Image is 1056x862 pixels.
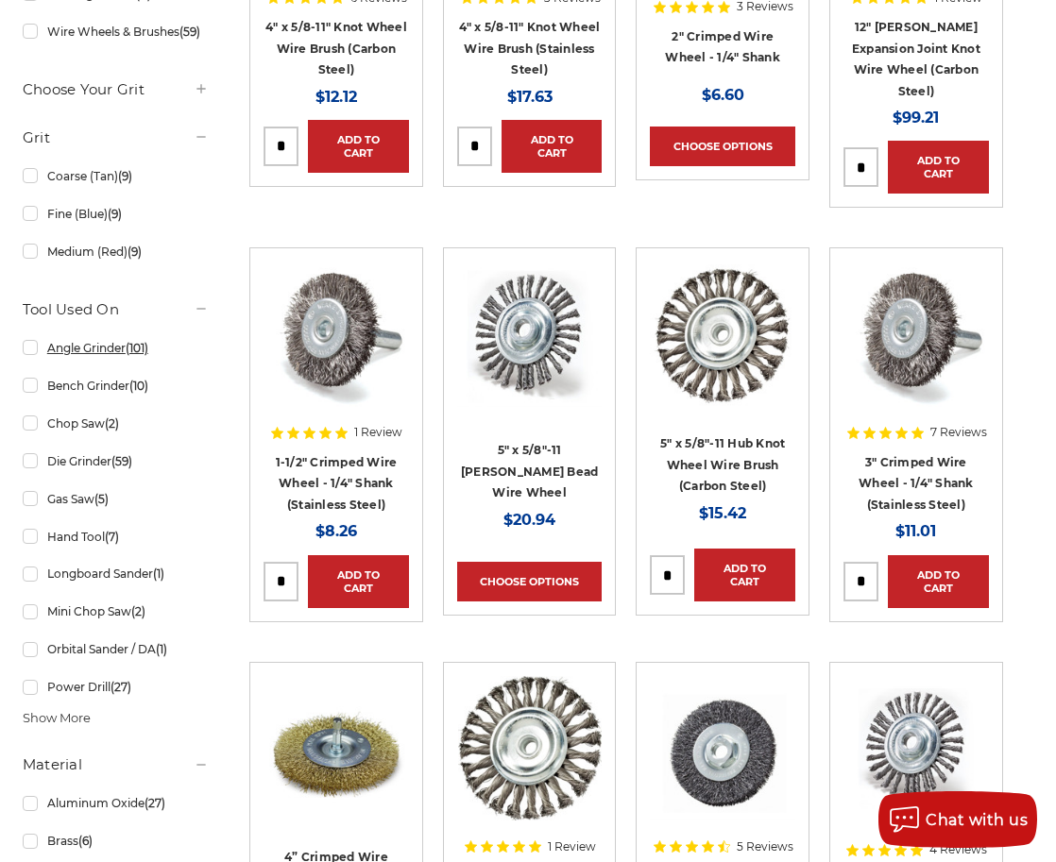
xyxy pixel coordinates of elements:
[929,844,987,855] span: 4 Reviews
[502,120,603,173] a: Add to Cart
[128,245,142,259] span: (9)
[23,753,209,776] h5: Material
[461,443,599,499] a: 5" x 5/8"-11 [PERSON_NAME] Bead Wire Wheel
[276,455,398,512] a: 1-1/2" Crimped Wire Wheel - 1/4" Shank (Stainless Steel)
[23,445,209,478] a: Die Grinder
[179,25,200,39] span: (59)
[105,530,119,544] span: (7)
[78,834,93,848] span: (6)
[111,454,132,468] span: (59)
[105,416,119,431] span: (2)
[458,676,602,821] img: 6" x 5/8"-11 Hub Knot Wheel Wire Brush (Carbon Steel)
[308,120,409,173] a: Add to Cart
[265,20,407,76] a: 4" x 5/8-11" Knot Wheel Wire Brush (Carbon Steel)
[264,262,409,407] img: Crimped Wire Wheel with Shank
[354,427,402,438] span: 1 Review
[153,566,164,581] span: (1)
[94,492,109,506] span: (5)
[457,262,603,407] img: 5" x 5/8"-11 Stringer Bead Wire Wheel
[264,676,409,821] img: 4 inch brass coated crimped wire wheel
[108,207,122,221] span: (9)
[699,504,746,522] span: $15.42
[507,88,553,106] span: $17.63
[650,676,795,821] a: 4" x 5/8"-11 Crimped Wire Wheel Brush (Carbon Steel)
[660,436,785,493] a: 5" x 5/8"-11 Hub Knot Wheel Wire Brush (Carbon Steel)
[23,15,209,48] a: Wire Wheels & Brushes
[503,511,555,529] span: $20.94
[23,520,209,553] a: Hand Tool
[126,341,148,355] span: (101)
[118,169,132,183] span: (9)
[23,482,209,516] a: Gas Saw
[23,298,209,321] h5: Tool Used On
[859,455,974,512] a: 3" Crimped Wire Wheel - 1/4" Shank (Stainless Steel)
[650,264,795,406] img: 5" x 5/8"-11 Hub Knot Wheel Wire Brush (Carbon Steel)
[650,685,795,820] img: 4" x 5/8"-11 Crimped Wire Wheel Brush (Carbon Steel)
[23,670,209,703] a: Power Drill
[665,29,780,65] a: 2" Crimped Wire Wheel - 1/4" Shank
[308,555,409,608] a: Add to Cart
[145,796,165,810] span: (27)
[457,562,603,601] a: Choose Options
[843,262,989,407] img: Crimped Wire Wheel with Shank
[737,1,793,12] span: 3 Reviews
[23,160,209,193] a: Coarse (Tan)
[843,676,989,821] img: 4" x 5/8"-11 Stringer Bead Wire Wheel
[23,407,209,440] a: Chop Saw
[129,379,148,393] span: (10)
[23,127,209,149] h5: Grit
[888,141,989,194] a: Add to Cart
[23,331,209,364] a: Angle Grinder
[650,262,795,407] a: 5" x 5/8"-11 Hub Knot Wheel Wire Brush (Carbon Steel)
[131,604,145,618] span: (2)
[650,127,795,166] a: Choose Options
[23,786,209,820] a: Aluminum Oxide
[694,549,795,601] a: Add to Cart
[23,557,209,590] a: Longboard Sander
[23,595,209,628] a: Mini Chop Saw
[737,841,793,853] span: 5 Reviews
[702,86,744,104] span: $6.60
[895,522,936,540] span: $11.01
[926,811,1028,829] span: Chat with us
[315,88,357,106] span: $12.12
[852,20,980,98] a: 12" [PERSON_NAME] Expansion Joint Knot Wire Wheel (Carbon Steel)
[315,522,357,540] span: $8.26
[23,369,209,402] a: Bench Grinder
[548,841,596,853] span: 1 Review
[23,197,209,230] a: Fine (Blue)
[457,676,603,821] a: 6" x 5/8"-11 Hub Knot Wheel Wire Brush (Carbon Steel)
[888,555,989,608] a: Add to Cart
[23,235,209,268] a: Medium (Red)
[23,709,91,728] span: Show More
[23,824,209,857] a: Brass
[23,633,209,666] a: Orbital Sander / DA
[878,791,1037,848] button: Chat with us
[459,20,601,76] a: 4" x 5/8-11" Knot Wheel Wire Brush (Stainless Steel)
[156,642,167,656] span: (1)
[930,427,987,438] span: 7 Reviews
[23,78,209,101] h5: Choose Your Grit
[893,109,939,127] span: $99.21
[111,680,131,694] span: (27)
